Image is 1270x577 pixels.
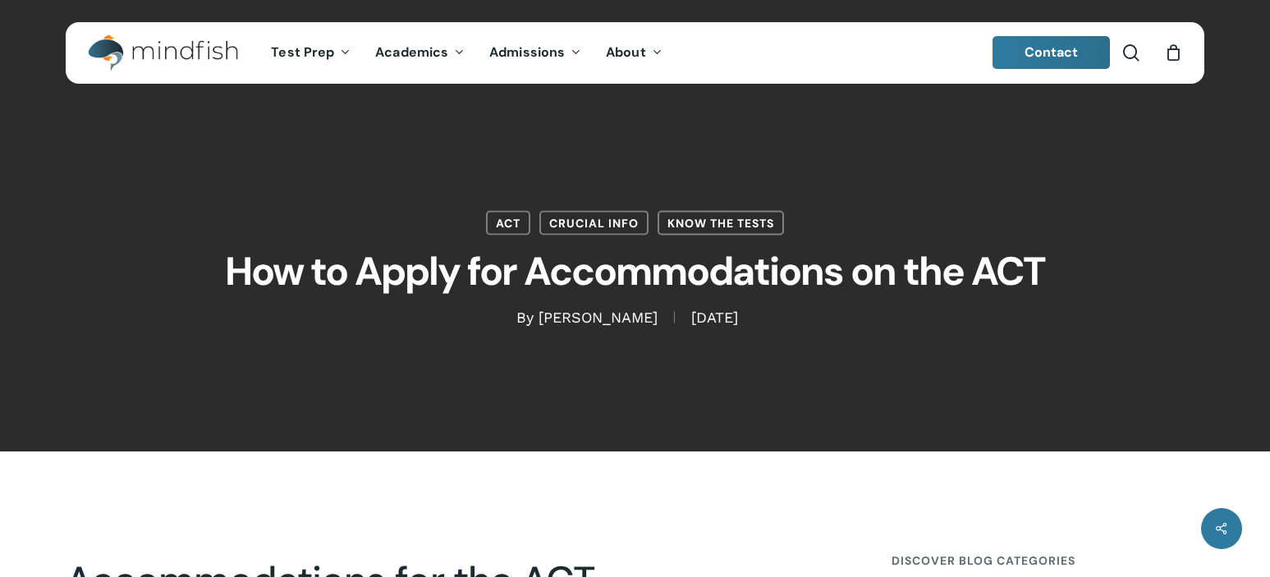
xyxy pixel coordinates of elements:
a: Know the Tests [658,211,784,236]
a: Crucial Info [539,211,649,236]
span: By [516,312,534,323]
span: Test Prep [271,44,334,61]
span: [DATE] [674,312,754,323]
span: Admissions [489,44,565,61]
a: Test Prep [259,46,363,60]
a: About [594,46,675,60]
a: [PERSON_NAME] [539,309,658,326]
span: About [606,44,646,61]
a: Admissions [477,46,594,60]
span: Contact [1025,44,1079,61]
h4: Discover Blog Categories [892,546,1204,575]
a: Academics [363,46,477,60]
a: ACT [486,211,530,236]
header: Main Menu [66,22,1204,84]
nav: Main Menu [259,22,674,84]
a: Cart [1164,44,1182,62]
h1: How to Apply for Accommodations on the ACT [225,236,1046,308]
span: Academics [375,44,448,61]
a: Contact [993,36,1111,69]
